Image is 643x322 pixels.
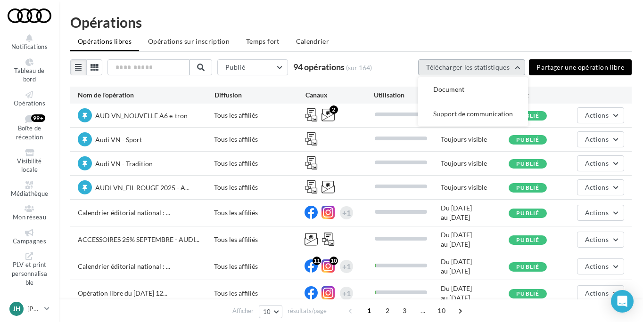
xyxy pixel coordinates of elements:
span: Publié [516,209,539,217]
span: Télécharger les statistiques [426,63,510,71]
span: ... [415,303,430,318]
p: [PERSON_NAME] [27,304,41,314]
span: AUD VN_NOUVELLE A6 e-tron [95,112,188,120]
div: Diffusion [214,90,305,100]
a: Opérations [8,89,51,109]
button: Actions [577,131,624,147]
span: résultats/page [288,306,327,315]
span: Calendrier éditorial national : ... [78,209,170,217]
div: +1 [342,287,351,300]
button: Actions [577,155,624,171]
span: Opération libre du [DATE] 12... [78,289,167,297]
span: Audi VN - Tradition [95,160,153,168]
div: Toujours visible [441,135,509,144]
span: Actions [585,183,609,191]
span: Notifications [11,43,48,50]
button: Télécharger les statistiques [418,59,525,75]
button: Support de communication [418,102,528,126]
span: 10 [434,303,449,318]
span: Opérations sur inscription [148,37,230,45]
span: Boîte de réception [16,125,43,141]
div: Nom de l'opération [78,90,214,100]
div: Utilisation [374,90,442,100]
span: Publié [225,63,245,71]
span: 1 [362,303,377,318]
span: Opérations [14,99,45,107]
span: Actions [585,262,609,270]
div: +1 [342,206,351,219]
button: Notifications [8,32,51,53]
div: 10 [330,257,338,265]
div: Tous les affiliés [214,235,305,244]
div: Tous les affiliés [214,262,305,271]
span: (sur 164) [346,64,372,72]
span: Publié [516,184,539,191]
button: Publié [217,59,288,75]
span: Actions [585,209,609,217]
span: Audi VN - Sport [95,136,142,144]
span: Visibilité locale [17,157,41,174]
span: 2 [380,303,395,318]
span: Actions [585,159,609,167]
div: 11 [313,257,321,265]
span: Publié [516,290,539,297]
div: Tous les affiliés [214,159,305,168]
div: Canaux [305,90,374,100]
div: Statut [511,90,579,100]
div: Open Intercom Messenger [611,290,634,313]
span: PLV et print personnalisable [12,261,48,286]
span: ACCESSOIRES 25% SEPTEMBRE - AUDI... [78,235,199,243]
div: 99+ [31,114,45,122]
span: 3 [397,303,412,318]
span: Temps fort [246,37,280,45]
button: Actions [577,107,624,123]
span: Mon réseau [13,213,46,221]
span: Campagnes [13,237,46,245]
span: 10 [263,308,271,315]
button: Partager une opération libre [529,59,632,75]
span: Calendrier éditorial national : ... [78,262,170,270]
span: Publié [516,263,539,270]
span: Actions [585,235,609,243]
button: Actions [577,232,624,248]
a: Mon réseau [8,203,51,223]
a: Visibilité locale [8,147,51,176]
div: Tous les affiliés [214,183,305,192]
a: PLV et print personnalisable [8,250,51,288]
a: Campagnes [8,227,51,247]
span: Publié [516,136,539,143]
span: Actions [585,135,609,143]
button: Actions [577,205,624,221]
div: Tous les affiliés [214,289,305,298]
span: Afficher [232,306,254,315]
span: Publié [516,160,539,167]
div: Du [DATE] au [DATE] [441,230,509,249]
button: Actions [577,285,624,301]
span: AUDI VN_FIL ROUGE 2025 - A... [95,184,190,192]
div: Tous les affiliés [214,208,305,217]
div: Tous les affiliés [214,111,305,120]
span: 94 opérations [293,62,345,72]
span: Médiathèque [11,190,49,197]
div: Du [DATE] au [DATE] [441,257,509,276]
button: Actions [577,179,624,195]
span: Calendrier [296,37,330,45]
span: Actions [585,289,609,297]
div: Du [DATE] au [DATE] [441,284,509,303]
div: Toujours visible [441,159,509,168]
a: Boîte de réception 99+ [8,113,51,143]
span: JH [13,304,21,314]
button: 10 [259,305,283,318]
div: Tous les affiliés [214,135,305,144]
a: Tableau de bord [8,56,51,85]
span: Tableau de bord [14,67,44,83]
div: 2 [330,105,338,114]
span: Publié [516,236,539,243]
button: Document [418,77,528,102]
div: Opérations [70,15,632,29]
a: JH [PERSON_NAME] [8,300,51,318]
div: Du [DATE] au [DATE] [441,203,509,222]
div: Toujours visible [441,183,509,192]
a: Médiathèque [8,179,51,200]
button: Actions [577,258,624,274]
